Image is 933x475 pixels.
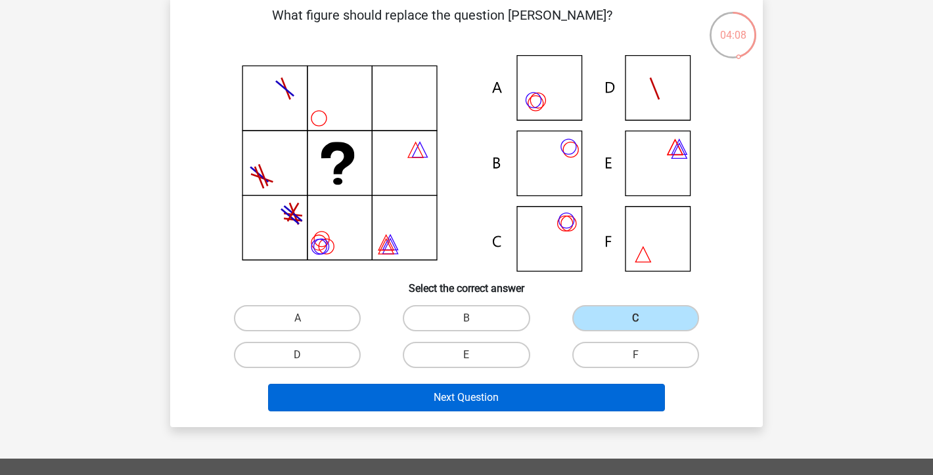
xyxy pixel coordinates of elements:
[234,305,361,331] label: A
[572,305,699,331] label: C
[191,5,693,45] p: What figure should replace the question [PERSON_NAME]?
[403,305,530,331] label: B
[191,272,742,295] h6: Select the correct answer
[708,10,758,43] div: 04:08
[572,342,699,368] label: F
[403,342,530,368] label: E
[234,342,361,368] label: D
[268,384,666,411] button: Next Question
